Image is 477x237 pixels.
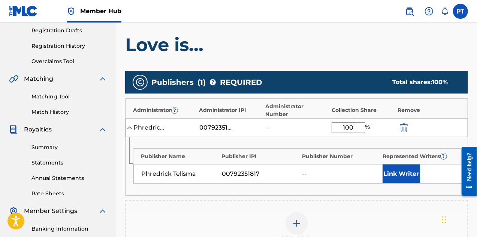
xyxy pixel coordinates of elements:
[126,124,133,131] img: expand-cell-toggle
[405,7,414,16] img: search
[24,125,52,134] span: Royalties
[31,27,107,35] a: Registration Drafts
[125,33,468,56] h1: Love is...
[151,77,194,88] span: Publishers
[332,106,394,114] div: Collection Share
[31,190,107,198] a: Rate Sheets
[220,77,262,88] span: REQUIRED
[365,122,372,133] span: %
[221,152,298,160] div: Publisher IPI
[133,106,196,114] div: Administrator
[393,78,453,87] div: Total shares:
[302,169,379,178] div: --
[432,78,448,86] span: 100 %
[383,152,460,160] div: Represented Writers
[199,106,262,114] div: Administrator IPI
[292,219,301,228] img: add
[9,74,18,83] img: Matching
[441,8,449,15] div: Notifications
[422,4,437,19] div: Help
[172,107,178,113] span: ?
[31,42,107,50] a: Registration History
[442,208,446,231] div: Drag
[31,143,107,151] a: Summary
[383,165,420,183] button: Link Writer
[456,141,477,201] iframe: Resource Center
[265,103,328,118] div: Administrator Number
[24,74,53,83] span: Matching
[440,201,477,237] iframe: Chat Widget
[222,169,299,178] div: 00792351817
[210,79,216,85] span: ?
[136,78,145,87] img: publishers
[302,152,379,160] div: Publisher Number
[9,207,18,216] img: Member Settings
[31,108,107,116] a: Match History
[31,225,107,233] a: Banking Information
[80,7,121,15] span: Member Hub
[141,152,218,160] div: Publisher Name
[67,7,76,16] img: Top Rightsholder
[398,106,460,114] div: Remove
[197,77,206,88] span: ( 1 )
[425,7,434,16] img: help
[31,174,107,182] a: Annual Statements
[402,4,417,19] a: Public Search
[141,169,218,178] div: Phredrick Telisma
[9,6,38,17] img: MLC Logo
[441,153,447,159] span: ?
[24,207,77,216] span: Member Settings
[98,125,107,134] img: expand
[31,93,107,101] a: Matching Tool
[9,125,18,134] img: Royalties
[453,4,468,19] div: User Menu
[98,74,107,83] img: expand
[98,207,107,216] img: expand
[400,123,408,132] img: 12a2ab48e56ec057fbd8.svg
[31,159,107,167] a: Statements
[31,57,107,65] a: Overclaims Tool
